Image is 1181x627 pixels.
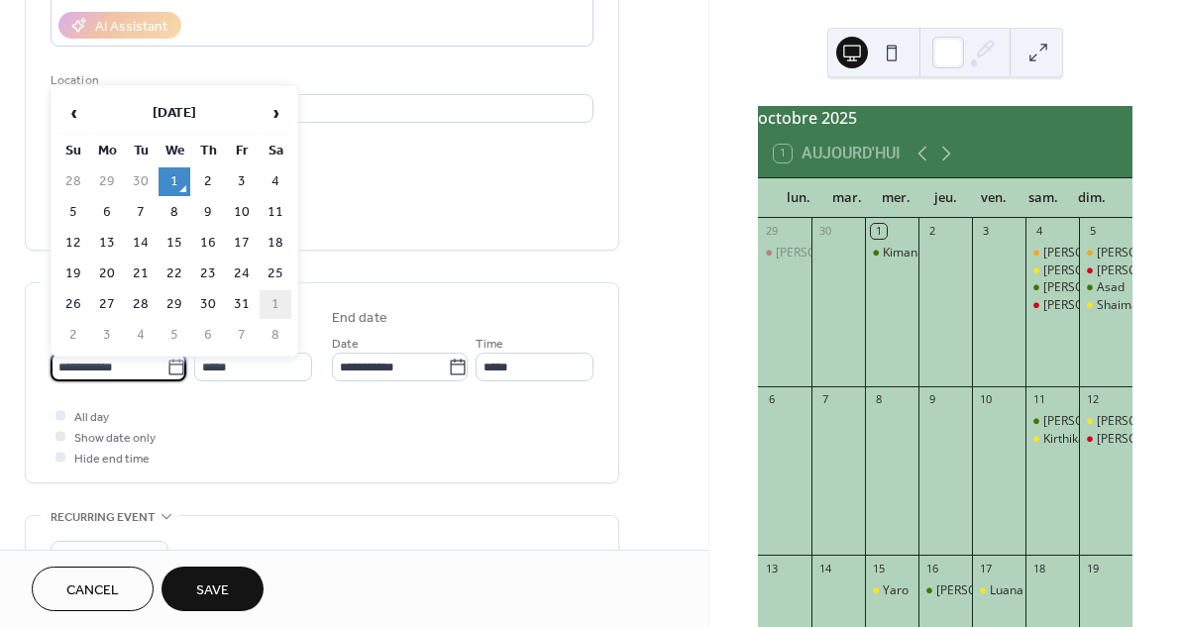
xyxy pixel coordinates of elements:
div: 29 [764,224,779,239]
span: Save [196,580,229,601]
td: 7 [226,321,258,350]
td: 2 [57,321,89,350]
div: Miriam T1 [1079,245,1132,261]
span: Time [476,334,503,355]
th: Tu [125,137,157,165]
div: 4 [1031,224,1046,239]
div: [PERSON_NAME] [1043,413,1136,430]
td: 15 [159,229,190,258]
div: [PERSON_NAME] [936,582,1029,599]
th: We [159,137,190,165]
div: 17 [978,561,993,575]
div: Daniela [1079,431,1132,448]
th: Fr [226,137,258,165]
td: 6 [192,321,224,350]
td: 29 [91,167,123,196]
div: 1 [871,224,886,239]
span: › [261,93,290,133]
div: Adrian [1025,262,1079,279]
td: 2 [192,167,224,196]
div: Denis [1025,297,1079,314]
th: Sa [260,137,291,165]
div: Asad [1079,279,1132,296]
div: 18 [1031,561,1046,575]
td: 12 [57,229,89,258]
div: 11 [1031,392,1046,407]
td: 3 [91,321,123,350]
td: 8 [159,198,190,227]
td: 30 [125,167,157,196]
div: Enzo [758,245,811,261]
td: 21 [125,260,157,288]
th: Mo [91,137,123,165]
span: All day [74,407,109,428]
td: 19 [57,260,89,288]
div: 2 [924,224,939,239]
th: [DATE] [91,92,258,135]
div: Location [51,70,590,91]
td: 13 [91,229,123,258]
span: Hide end time [74,449,150,470]
div: 7 [817,392,832,407]
td: 14 [125,229,157,258]
td: 27 [91,290,123,319]
div: 6 [764,392,779,407]
td: 25 [260,260,291,288]
td: 11 [260,198,291,227]
td: 1 [159,167,190,196]
div: 9 [924,392,939,407]
div: octobre 2025 [758,106,1132,130]
div: lun. [774,178,822,218]
div: jeu. [920,178,969,218]
td: 20 [91,260,123,288]
div: 15 [871,561,886,575]
div: End date [332,308,387,329]
div: ven. [970,178,1019,218]
div: Kirthika [1043,431,1085,448]
td: 9 [192,198,224,227]
td: 7 [125,198,157,227]
div: Kirthika [1025,431,1079,448]
div: Yaro [865,582,918,599]
div: 12 [1085,392,1100,407]
div: Aissatou [1079,262,1132,279]
span: Do not repeat [58,546,133,569]
div: sam. [1019,178,1067,218]
div: 14 [817,561,832,575]
td: 8 [260,321,291,350]
div: Asad [1097,279,1125,296]
div: Kimani [865,245,918,261]
div: Luana [990,582,1023,599]
div: 13 [764,561,779,575]
td: 28 [125,290,157,319]
div: [PERSON_NAME] [1043,262,1136,279]
div: 8 [871,392,886,407]
div: Yaro [883,582,909,599]
td: 23 [192,260,224,288]
td: 22 [159,260,190,288]
div: [PERSON_NAME] [1043,279,1136,296]
td: 31 [226,290,258,319]
div: [PERSON_NAME] [1043,297,1136,314]
span: Cancel [66,580,119,601]
span: Show date only [74,428,156,449]
div: 5 [1085,224,1100,239]
div: David [1025,279,1079,296]
div: mar. [823,178,872,218]
td: 24 [226,260,258,288]
div: Luana [972,582,1025,599]
th: Su [57,137,89,165]
td: 10 [226,198,258,227]
th: Th [192,137,224,165]
span: ‹ [58,93,88,133]
div: Edoardo [918,582,972,599]
div: Shaima [1097,297,1138,314]
td: 1 [260,290,291,319]
div: Elijah + Keziah T1 [1025,245,1079,261]
td: 6 [91,198,123,227]
td: 16 [192,229,224,258]
td: 17 [226,229,258,258]
span: Recurring event [51,507,156,528]
div: Cristina [1025,413,1079,430]
td: 4 [125,321,157,350]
